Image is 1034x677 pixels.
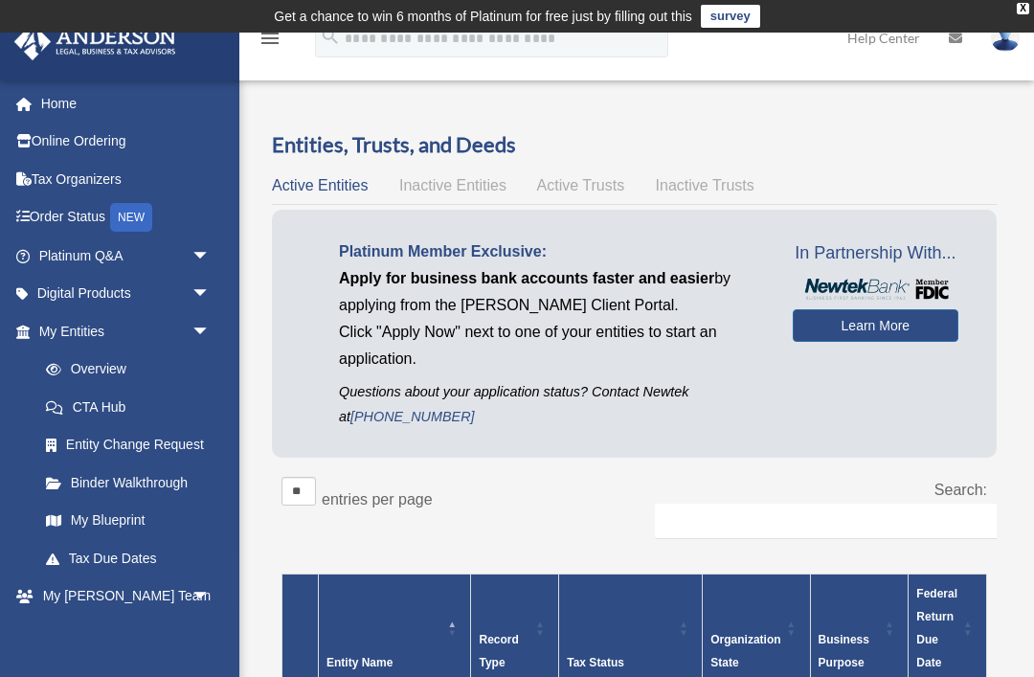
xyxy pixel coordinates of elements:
[479,633,518,669] span: Record Type
[339,270,714,286] span: Apply for business bank accounts faster and easier
[567,656,624,669] span: Tax Status
[272,177,368,193] span: Active Entities
[272,130,997,160] h3: Entities, Trusts, and Deeds
[339,319,764,372] p: Click "Apply Now" next to one of your entities to start an application.
[656,177,754,193] span: Inactive Trusts
[13,275,239,313] a: Digital Productsarrow_drop_down
[320,26,341,47] i: search
[13,237,239,275] a: Platinum Q&Aarrow_drop_down
[27,502,230,540] a: My Blueprint
[191,577,230,617] span: arrow_drop_down
[710,633,780,669] span: Organization State
[339,265,764,319] p: by applying from the [PERSON_NAME] Client Portal.
[326,656,393,669] span: Entity Name
[1017,3,1029,14] div: close
[13,312,230,350] a: My Entitiesarrow_drop_down
[537,177,625,193] span: Active Trusts
[274,5,692,28] div: Get a chance to win 6 months of Platinum for free just by filling out this
[13,577,239,616] a: My [PERSON_NAME] Teamarrow_drop_down
[13,198,239,237] a: Order StatusNEW
[13,84,239,123] a: Home
[110,203,152,232] div: NEW
[701,5,760,28] a: survey
[934,482,987,498] label: Search:
[27,388,230,426] a: CTA Hub
[793,309,958,342] a: Learn More
[191,275,230,314] span: arrow_drop_down
[339,380,764,428] p: Questions about your application status? Contact Newtek at
[793,238,958,269] span: In Partnership With...
[991,24,1020,52] img: User Pic
[258,34,281,50] a: menu
[322,491,433,508] label: entries per page
[27,463,230,502] a: Binder Walkthrough
[13,160,239,198] a: Tax Organizers
[350,409,475,424] a: [PHONE_NUMBER]
[191,312,230,351] span: arrow_drop_down
[13,123,239,161] a: Online Ordering
[191,237,230,276] span: arrow_drop_down
[27,539,230,577] a: Tax Due Dates
[27,426,230,464] a: Entity Change Request
[339,238,764,265] p: Platinum Member Exclusive:
[399,177,506,193] span: Inactive Entities
[802,279,949,300] img: NewtekBankLogoSM.png
[258,27,281,50] i: menu
[819,633,869,669] span: Business Purpose
[27,350,220,389] a: Overview
[9,23,182,60] img: Anderson Advisors Platinum Portal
